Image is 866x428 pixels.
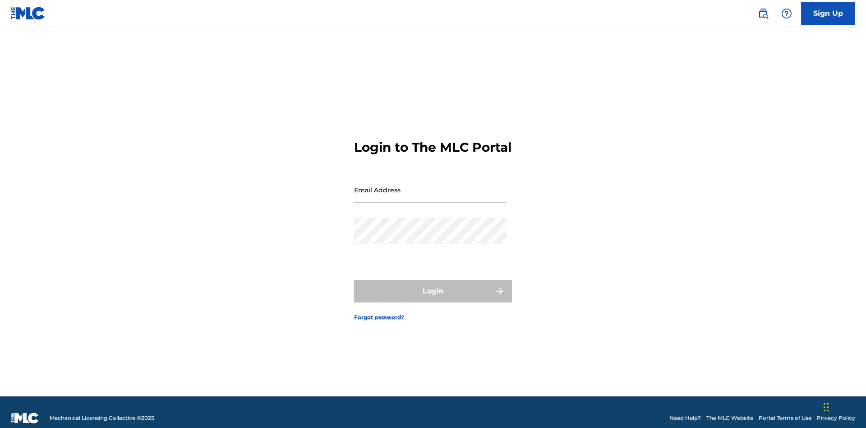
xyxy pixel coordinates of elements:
a: Public Search [754,5,772,23]
a: Portal Terms of Use [759,414,811,422]
iframe: Chat Widget [821,385,866,428]
a: Privacy Policy [817,414,855,422]
img: MLC Logo [11,7,46,20]
img: search [758,8,769,19]
a: The MLC Website [706,414,753,422]
div: Help [778,5,796,23]
img: logo [11,413,39,423]
h3: Login to The MLC Portal [354,140,511,155]
div: Drag [824,394,829,421]
span: Mechanical Licensing Collective © 2025 [50,414,154,422]
img: help [781,8,792,19]
a: Need Help? [669,414,701,422]
a: Sign Up [801,2,855,25]
a: Forgot password? [354,313,404,321]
